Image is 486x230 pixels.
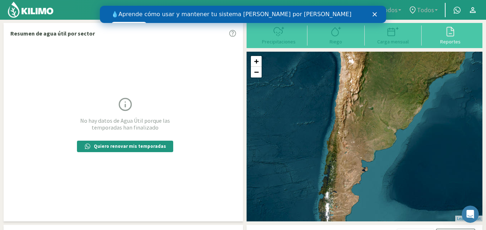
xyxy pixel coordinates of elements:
div: | © [455,216,482,222]
div: Precipitaciones [252,39,305,44]
p: Quiero renovar mis temporadas [94,143,166,150]
p: Resumen de agua útil por sector [10,29,95,38]
button: Riego [307,25,365,44]
a: Zoom in [251,56,262,67]
button: Precipitaciones [250,25,307,44]
a: Ver videos [11,16,47,25]
div: Reportes [424,39,477,44]
button: Quiero renovar mis temporadas [77,141,173,152]
span: Todos [417,6,434,14]
iframe: Intercom live chat banner [100,6,386,23]
a: Zoom out [251,67,262,78]
div: Carga mensual [367,39,420,44]
button: Carga mensual [365,25,422,44]
div: Cerrar [273,6,280,11]
iframe: Intercom live chat [462,206,479,223]
span: Todos [380,6,398,14]
div: Riego [310,39,363,44]
img: Kilimo [7,1,54,18]
a: Leaflet [457,216,469,221]
button: Reportes [422,25,479,44]
p: No hay datos de Agua Útil porque las temporadas han finalizado [68,117,183,131]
